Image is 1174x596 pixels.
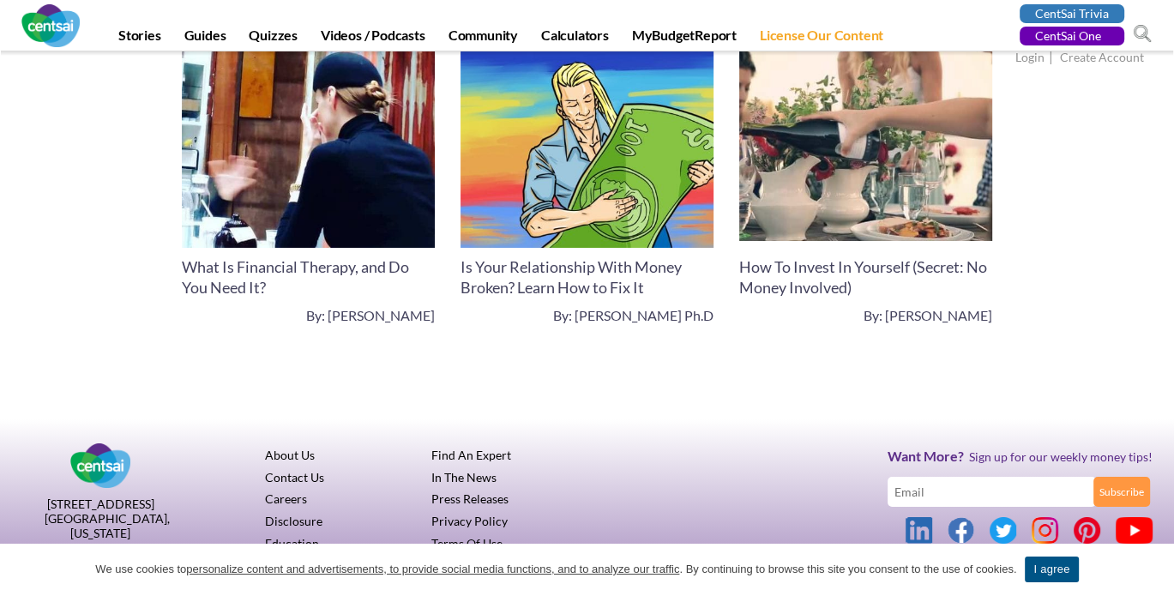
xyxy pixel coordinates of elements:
[45,497,156,555] p: [STREET_ADDRESS] [GEOGRAPHIC_DATA], [US_STATE] 11215
[265,448,315,462] a: About Us
[265,536,319,551] a: Education
[182,44,435,248] img: What Is Financial Therapy, and Do You Need It?
[888,449,1153,464] h3: Sign up for our weekly money tips!
[1116,517,1153,544] a: Youtube
[265,491,307,506] a: Careers
[431,491,509,506] a: Press Releases
[438,27,528,51] a: Community
[182,137,435,152] a: What Is Financial Therapy, and Do You Need It?
[431,470,497,485] a: In The News
[739,134,992,148] a: How To Invest In Yourself (Secret: No Money Involved)
[1093,477,1150,507] input: Subscribe
[750,27,894,51] a: License Our Content
[864,306,992,325] a: By: [PERSON_NAME]
[95,561,1016,578] span: We use cookies to . By continuing to browse this site you consent to the use of cookies.
[1020,4,1124,23] a: CentSai Trivia
[461,257,682,297] a: Is Your Relationship With Money Broken? Learn How to Fix It
[553,306,713,325] a: By: [PERSON_NAME] Ph.D
[431,514,508,528] a: Privacy Policy
[1060,50,1144,68] a: Create Account
[1015,50,1045,68] a: Login
[948,517,974,544] a: Facebook
[174,27,237,51] a: Guides
[306,306,435,325] a: By: [PERSON_NAME]
[739,257,987,297] a: How To Invest In Yourself (Secret: No Money Involved)
[1144,561,1161,578] a: I agree
[888,448,969,464] span: Want More?
[70,443,130,488] img: Centsai
[21,4,80,47] img: CentSai
[622,27,747,51] a: MyBudgetReport
[186,563,679,575] u: personalize content and advertisements, to provide social media functions, and to analyze our tra...
[238,27,308,51] a: Quizzes
[888,477,1096,507] input: Email
[431,448,511,462] a: Find An Expert
[265,470,324,485] a: Contact Us
[1074,517,1100,544] a: Pinterest
[739,44,992,241] img: How To Invest In Yourself (Secret: No Money Involved)
[431,536,503,551] a: Terms Of Use
[310,27,436,51] a: Videos / Podcasts
[531,27,619,51] a: Calculators
[461,137,713,152] a: Is Your Relationship With Money Broken? Learn How to Fix It
[182,257,409,297] a: What Is Financial Therapy, and Do You Need It?
[108,27,172,51] a: Stories
[1047,48,1057,68] span: |
[1020,27,1124,45] a: CentSai One
[1032,517,1058,544] a: Instagram
[1025,557,1078,582] a: I agree
[265,514,322,528] a: Disclosure
[906,517,932,544] a: Linked In
[461,44,713,248] img: Is Your Relationship With Money Broken? Learn How to Fix It
[990,517,1016,544] a: Twitter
